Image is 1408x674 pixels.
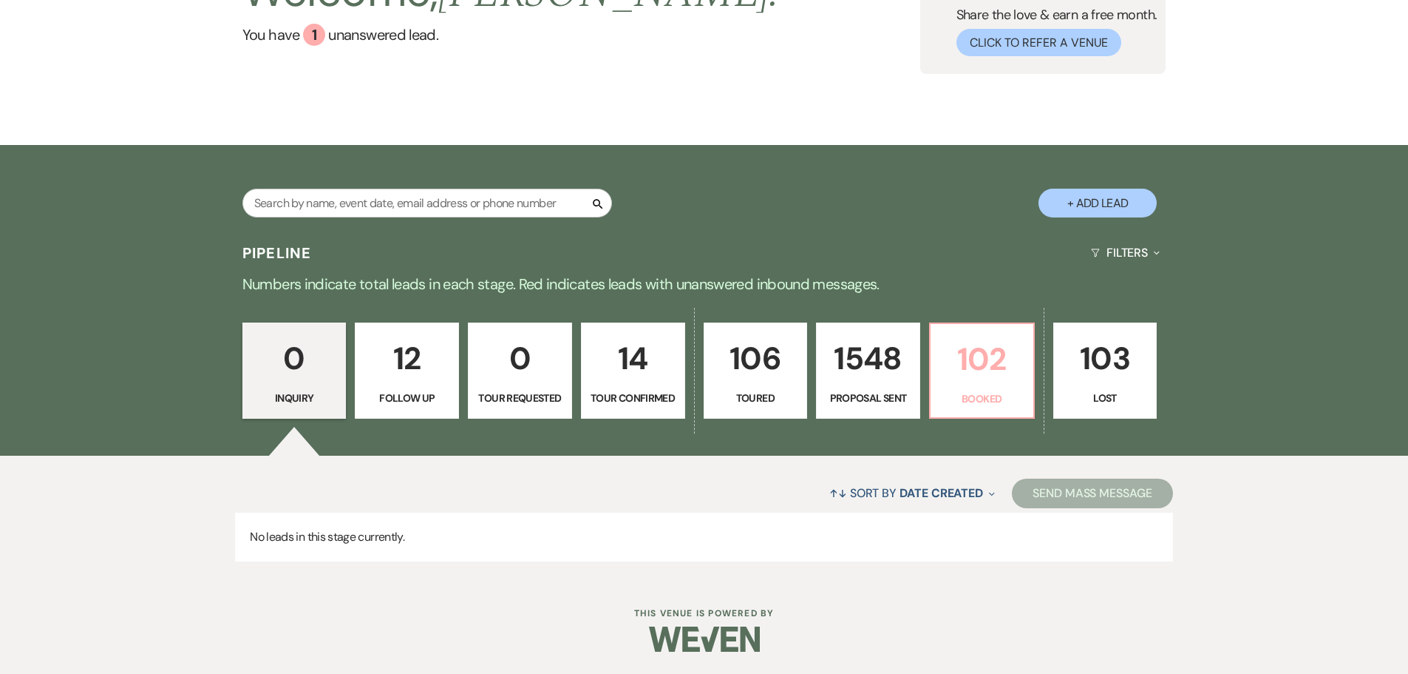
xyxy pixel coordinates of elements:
p: Booked [939,391,1024,407]
a: 0Inquiry [242,323,347,419]
h3: Pipeline [242,243,312,263]
p: Numbers indicate total leads in each stage. Red indicates leads with unanswered inbound messages. [172,272,1237,296]
a: 103Lost [1053,323,1157,419]
p: 0 [477,334,562,383]
input: Search by name, event date, email address or phone number [242,189,612,218]
p: Inquiry [252,390,337,406]
p: 0 [252,334,337,383]
a: You have 1 unanswered lead. [242,24,780,46]
a: 102Booked [929,323,1035,419]
button: Send Mass Message [1012,479,1173,508]
span: ↑↓ [829,485,847,501]
span: Date Created [899,485,983,501]
a: 12Follow Up [355,323,459,419]
a: 0Tour Requested [468,323,572,419]
p: Follow Up [364,390,449,406]
img: Weven Logo [649,613,760,665]
p: 14 [591,334,676,383]
button: + Add Lead [1038,189,1157,218]
div: 1 [303,24,325,46]
p: 1548 [826,334,911,383]
a: 106Toured [704,323,808,419]
p: 103 [1063,334,1148,383]
button: Click to Refer a Venue [956,29,1121,56]
p: 12 [364,334,449,383]
p: Toured [713,390,798,406]
button: Sort By Date Created [823,474,1001,513]
button: Filters [1085,233,1166,272]
p: No leads in this stage currently. [235,513,1173,562]
p: Proposal Sent [826,390,911,406]
p: Tour Confirmed [591,390,676,406]
p: Tour Requested [477,390,562,406]
p: Lost [1063,390,1148,406]
p: 102 [939,334,1024,384]
p: 106 [713,334,798,383]
a: 1548Proposal Sent [816,323,920,419]
a: 14Tour Confirmed [581,323,685,419]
